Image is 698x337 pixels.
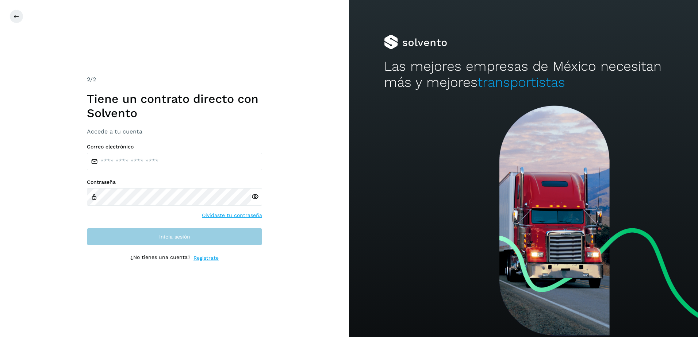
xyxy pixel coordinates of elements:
label: Correo electrónico [87,144,262,150]
h1: Tiene un contrato directo con Solvento [87,92,262,120]
h2: Las mejores empresas de México necesitan más y mejores [384,58,663,91]
span: Inicia sesión [159,234,190,239]
span: 2 [87,76,90,83]
h3: Accede a tu cuenta [87,128,262,135]
a: Regístrate [193,254,219,262]
p: ¿No tienes una cuenta? [130,254,191,262]
button: Inicia sesión [87,228,262,245]
label: Contraseña [87,179,262,185]
span: transportistas [478,74,565,90]
div: /2 [87,75,262,84]
a: Olvidaste tu contraseña [202,212,262,219]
